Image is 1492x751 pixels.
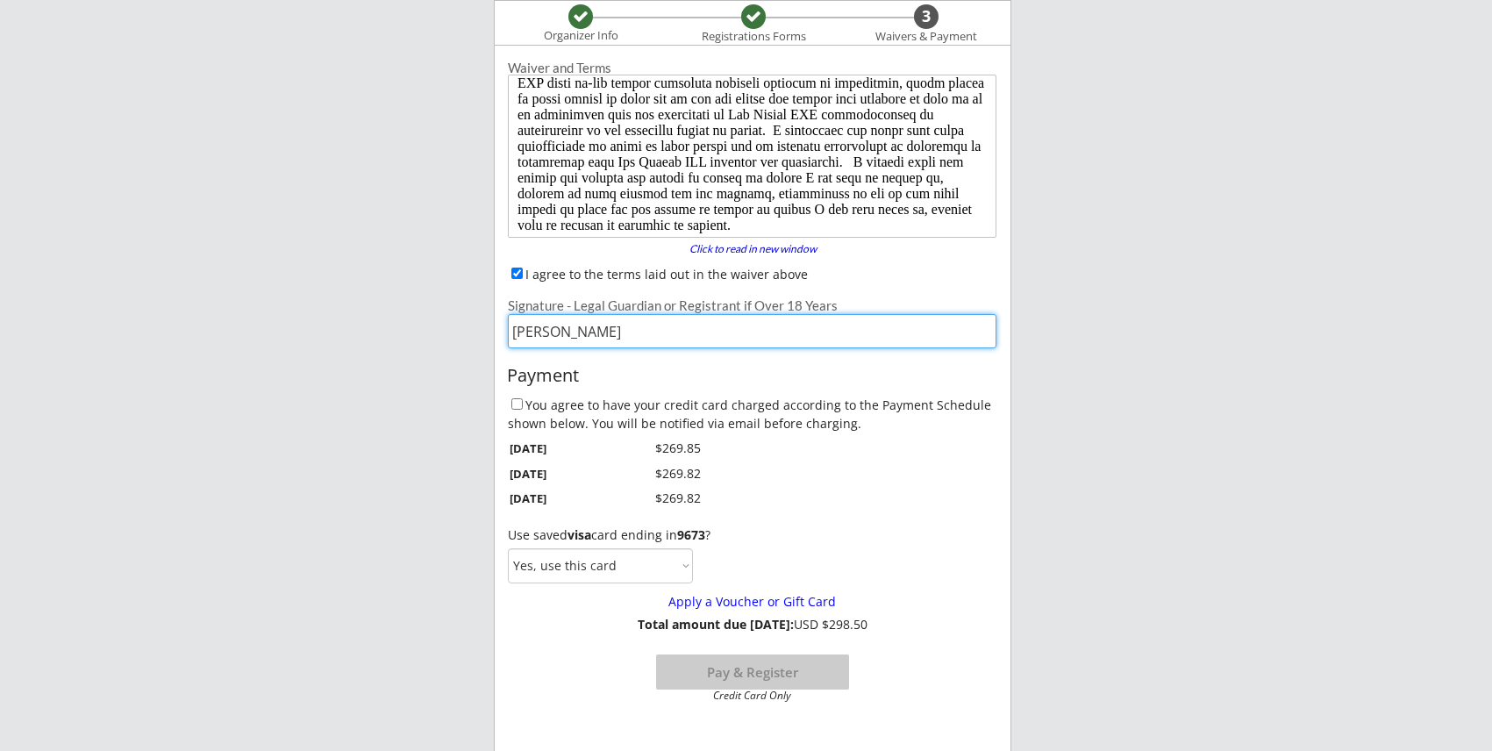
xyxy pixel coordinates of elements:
[532,29,629,43] div: Organizer Info
[508,61,996,75] div: Waiver and Terms
[568,526,591,543] strong: visa
[678,244,827,258] a: Click to read in new window
[525,266,808,283] label: I agree to the terms laid out in the waiver above
[663,690,841,701] div: Credit Card Only
[615,440,701,457] div: $269.85
[638,616,794,633] strong: Total amount due [DATE]:
[656,654,849,690] button: Pay & Register
[678,244,827,254] div: Click to read in new window
[615,465,701,483] div: $269.82
[508,299,996,312] div: Signature - Legal Guardian or Registrant if Over 18 Years
[510,440,590,456] div: [DATE]
[615,490,701,507] div: $269.82
[866,30,987,44] div: Waivers & Payment
[510,490,590,506] div: [DATE]
[677,526,705,543] strong: 9673
[508,397,991,432] label: You agree to have your credit card charged according to the Payment Schedule shown below. You wil...
[508,314,996,348] input: Type full name
[518,595,987,610] div: Apply a Voucher or Gift Card
[507,366,998,385] div: Payment
[693,30,814,44] div: Registrations Forms
[508,528,996,543] div: Use saved card ending in ?
[914,7,939,26] div: 3
[632,618,873,633] div: USD $298.50
[510,466,590,482] div: [DATE]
